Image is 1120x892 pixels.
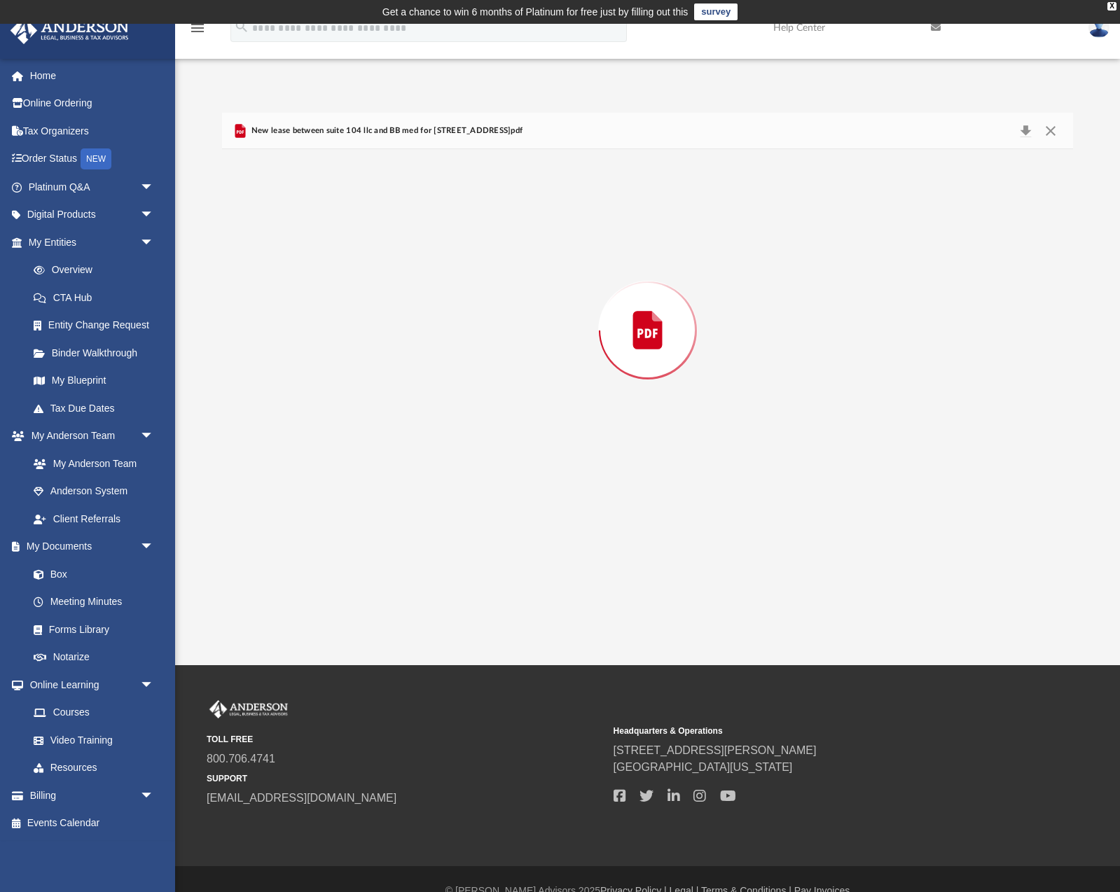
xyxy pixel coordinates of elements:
[207,792,396,804] a: [EMAIL_ADDRESS][DOMAIN_NAME]
[10,90,175,118] a: Online Ordering
[382,4,689,20] div: Get a chance to win 6 months of Platinum for free just by filling out this
[10,117,175,145] a: Tax Organizers
[10,228,175,256] a: My Entitiesarrow_drop_down
[694,4,738,20] a: survey
[81,148,111,169] div: NEW
[20,367,168,395] a: My Blueprint
[1038,121,1063,141] button: Close
[189,27,206,36] a: menu
[140,173,168,202] span: arrow_drop_down
[10,62,175,90] a: Home
[10,671,168,699] a: Online Learningarrow_drop_down
[20,394,175,422] a: Tax Due Dates
[10,201,175,229] a: Digital Productsarrow_drop_down
[20,312,175,340] a: Entity Change Request
[140,781,168,810] span: arrow_drop_down
[10,809,175,837] a: Events Calendar
[140,228,168,257] span: arrow_drop_down
[207,772,604,785] small: SUPPORT
[614,725,1011,737] small: Headquarters & Operations
[20,726,161,754] a: Video Training
[140,533,168,562] span: arrow_drop_down
[20,699,168,727] a: Courses
[20,478,168,506] a: Anderson System
[1088,18,1109,38] img: User Pic
[20,339,175,367] a: Binder Walkthrough
[20,284,175,312] a: CTA Hub
[189,20,206,36] i: menu
[10,781,175,809] a: Billingarrow_drop_down
[20,588,168,616] a: Meeting Minutes
[614,761,793,773] a: [GEOGRAPHIC_DATA][US_STATE]
[234,19,249,34] i: search
[10,145,175,174] a: Order StatusNEW
[10,422,168,450] a: My Anderson Teamarrow_drop_down
[207,700,291,718] img: Anderson Advisors Platinum Portal
[207,753,275,765] a: 800.706.4741
[20,505,168,533] a: Client Referrals
[20,643,168,671] a: Notarize
[140,201,168,230] span: arrow_drop_down
[614,744,817,756] a: [STREET_ADDRESS][PERSON_NAME]
[6,17,133,44] img: Anderson Advisors Platinum Portal
[20,256,175,284] a: Overview
[222,113,1072,511] div: Preview
[207,733,604,746] small: TOLL FREE
[20,754,168,782] a: Resources
[140,671,168,699] span: arrow_drop_down
[1107,2,1116,11] div: close
[20,560,161,588] a: Box
[20,450,161,478] a: My Anderson Team
[249,125,523,137] span: New lease between suite 104 llc and BB med for [STREET_ADDRESS]pdf
[1014,121,1039,141] button: Download
[10,533,168,561] a: My Documentsarrow_drop_down
[140,422,168,451] span: arrow_drop_down
[20,615,161,643] a: Forms Library
[10,173,175,201] a: Platinum Q&Aarrow_drop_down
